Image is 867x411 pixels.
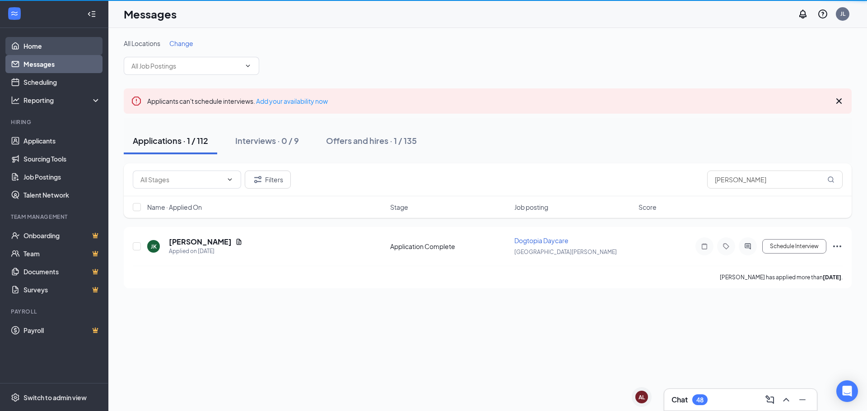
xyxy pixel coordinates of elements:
[124,6,177,22] h1: Messages
[11,118,99,126] div: Hiring
[671,395,688,405] h3: Chat
[696,396,704,404] div: 48
[721,243,732,250] svg: Tag
[23,37,101,55] a: Home
[11,96,20,105] svg: Analysis
[797,9,808,19] svg: Notifications
[151,243,157,250] div: JK
[23,321,101,339] a: PayrollCrown
[326,135,417,146] div: Offers and hires · 1 / 135
[763,393,777,407] button: ComposeMessage
[23,226,101,245] a: OnboardingCrown
[639,393,645,401] div: AL
[11,213,99,221] div: Team Management
[836,380,858,402] div: Open Intercom Messenger
[762,239,826,254] button: Schedule Interview
[131,96,142,106] svg: Error
[514,249,617,255] span: [GEOGRAPHIC_DATA][PERSON_NAME]
[11,308,99,315] div: Payroll
[252,174,263,185] svg: Filter
[256,97,328,105] a: Add your availability now
[23,150,101,168] a: Sourcing Tools
[781,394,792,405] svg: ChevronUp
[23,55,101,73] a: Messages
[764,394,775,405] svg: ComposeMessage
[23,393,87,402] div: Switch to admin view
[795,393,810,407] button: Minimize
[169,39,193,47] span: Change
[817,9,828,19] svg: QuestionInfo
[832,241,843,252] svg: Ellipses
[23,263,101,281] a: DocumentsCrown
[23,186,101,204] a: Talent Network
[840,10,845,18] div: JL
[390,242,509,251] div: Application Complete
[10,9,19,18] svg: WorkstreamLogo
[140,175,223,185] input: All Stages
[87,9,96,18] svg: Collapse
[707,171,843,189] input: Search in applications
[779,393,793,407] button: ChevronUp
[827,176,834,183] svg: MagnifyingGlass
[235,135,299,146] div: Interviews · 0 / 9
[720,273,843,281] p: [PERSON_NAME] has applied more than .
[514,203,548,212] span: Job posting
[133,135,208,146] div: Applications · 1 / 112
[235,238,242,245] svg: Document
[23,168,101,186] a: Job Postings
[390,203,408,212] span: Stage
[834,96,844,106] svg: Cross
[169,247,242,256] div: Applied on [DATE]
[147,97,328,105] span: Applicants can't schedule interviews.
[131,61,241,71] input: All Job Postings
[23,132,101,150] a: Applicants
[124,39,160,47] span: All Locations
[742,243,753,250] svg: ActiveChat
[23,96,101,105] div: Reporting
[23,245,101,263] a: TeamCrown
[639,203,657,212] span: Score
[823,274,841,281] b: [DATE]
[11,393,20,402] svg: Settings
[245,171,291,189] button: Filter Filters
[514,236,569,245] span: Dogtopia Daycare
[244,62,252,69] svg: ChevronDown
[147,203,202,212] span: Name · Applied On
[226,176,233,183] svg: ChevronDown
[169,237,232,247] h5: [PERSON_NAME]
[23,281,101,299] a: SurveysCrown
[23,73,101,91] a: Scheduling
[797,394,808,405] svg: Minimize
[699,243,710,250] svg: Note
